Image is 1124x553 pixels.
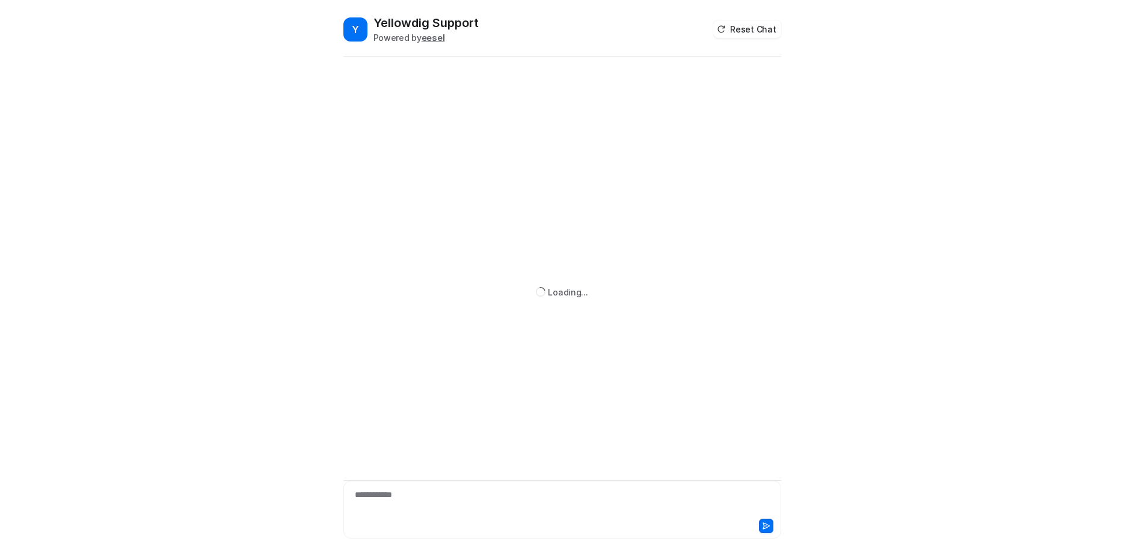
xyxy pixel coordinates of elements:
[373,14,479,31] h2: Yellowdig Support
[373,31,479,44] div: Powered by
[343,17,367,42] span: Y
[548,286,588,298] div: Loading...
[713,20,781,38] button: Reset Chat
[422,32,445,43] b: eesel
